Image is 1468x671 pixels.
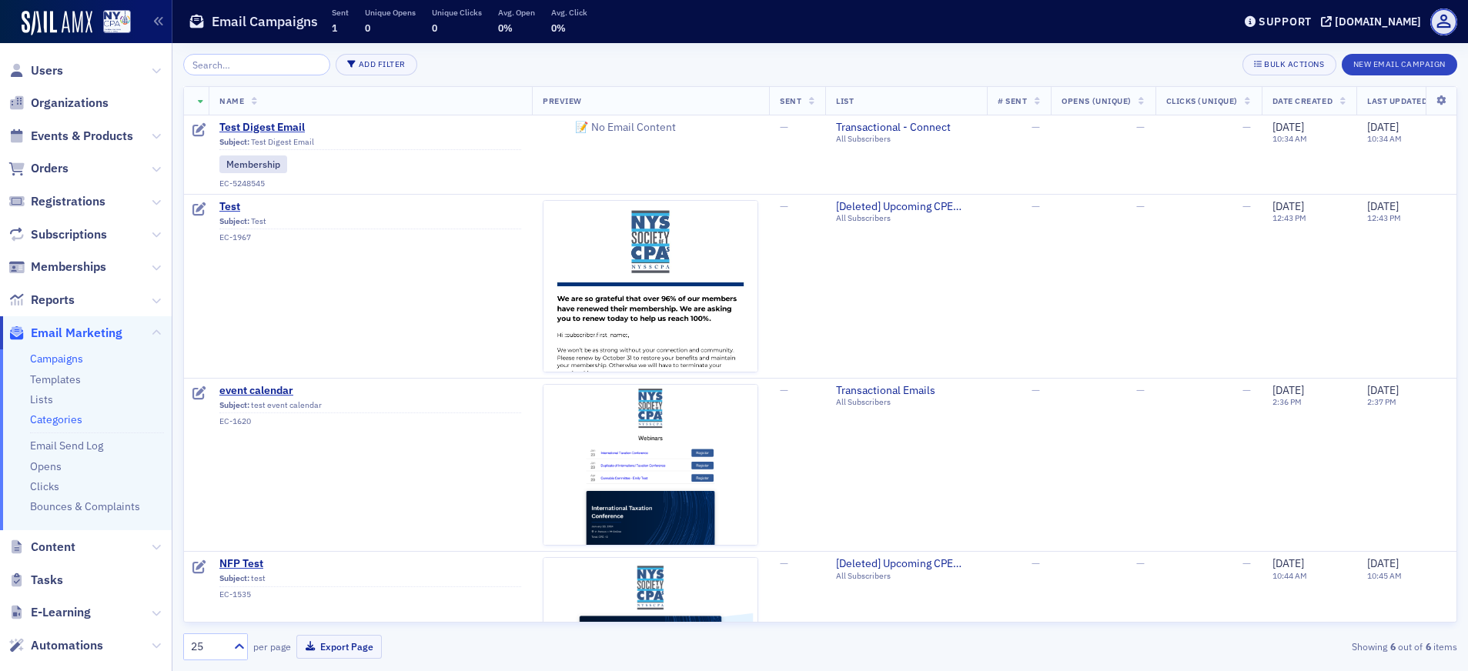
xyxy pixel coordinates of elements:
a: NFP Test [219,557,521,571]
span: Registrations [31,193,105,210]
label: per page [253,639,291,653]
img: email-preview-4.png [543,385,757,546]
span: No Email Content [543,88,708,166]
a: View Homepage [92,10,131,36]
a: New Email Campaign [1342,56,1457,70]
span: # Sent [998,95,1027,106]
span: Date Created [1272,95,1333,106]
div: Support [1259,15,1312,28]
span: [DATE] [1367,556,1399,570]
time: 10:34 AM [1272,133,1307,144]
a: Users [8,62,63,79]
time: 10:34 AM [1367,133,1402,144]
span: — [1242,120,1251,134]
button: Bulk Actions [1242,54,1336,75]
a: Transactional - Connect [836,121,976,135]
a: E-Learning [8,604,91,621]
div: All Subscribers [836,213,976,223]
span: Orders [31,160,69,177]
span: 0% [551,22,566,34]
span: Memberships [31,259,106,275]
a: Events & Products [8,128,133,145]
span: Tasks [31,572,63,589]
button: New Email Campaign [1342,54,1457,75]
a: Reports [8,292,75,309]
img: SailAMX [103,10,131,34]
span: 0% [498,22,513,34]
span: List [836,95,854,106]
span: — [1032,120,1040,134]
span: — [1032,383,1040,397]
a: Lists [30,392,53,406]
div: All Subscribers [836,571,976,581]
input: Search… [183,54,330,75]
span: Content [31,539,75,556]
div: Draft [192,202,206,218]
a: Opens [30,459,62,473]
span: Preview [543,95,582,106]
div: Draft [192,560,206,576]
div: Draft [192,123,206,139]
span: — [1136,120,1145,134]
span: [DATE] [1272,120,1304,134]
div: Bulk Actions [1264,60,1324,68]
span: Test Digest Email [219,121,521,135]
span: Subject: [219,216,249,226]
div: Showing out of items [1043,639,1457,653]
strong: 6 [1387,639,1398,653]
span: Users [31,62,63,79]
div: [DOMAIN_NAME] [1335,15,1421,28]
img: SailAMX [22,11,92,35]
div: EC-1967 [219,232,521,242]
div: Test [219,216,521,230]
span: Subject: [219,137,249,147]
a: Campaigns [30,352,83,366]
span: [DATE] [1367,120,1399,134]
div: EC-1620 [219,416,521,426]
span: [Deleted] Upcoming CPE Weekly [836,200,976,214]
a: event calendar [219,384,521,398]
span: [DATE] [1272,199,1304,213]
a: Tasks [8,572,63,589]
span: Automations [31,637,103,654]
span: Subject: [219,400,249,410]
span: Last Updated [1367,95,1427,106]
span: Events & Products [31,128,133,145]
button: [DOMAIN_NAME] [1321,16,1426,27]
span: 1 [332,22,337,34]
time: 10:44 AM [1272,570,1307,581]
span: — [1032,556,1040,570]
p: Unique Clicks [432,7,482,18]
a: Bounces & Complaints [30,499,140,513]
span: [DATE] [1272,556,1304,570]
span: Reports [31,292,75,309]
div: All Subscribers [836,397,976,407]
time: 12:43 PM [1272,212,1306,223]
div: test event calendar [219,400,521,414]
time: 10:45 AM [1367,570,1402,581]
div: EC-5248545 [219,179,521,189]
span: — [1242,383,1251,397]
div: Membership [219,155,287,172]
div: EC-1535 [219,589,521,599]
span: Name [219,95,244,106]
a: Templates [30,372,81,386]
a: Transactional Emails [836,384,976,398]
time: 2:36 PM [1272,396,1302,407]
span: Subject: [219,573,249,583]
span: — [1032,199,1040,213]
span: 0 [432,22,437,34]
div: Draft [192,386,206,402]
a: Email Marketing [8,325,122,342]
strong: 6 [1423,639,1433,653]
span: — [1136,383,1145,397]
a: Categories [30,412,82,426]
span: — [1242,199,1251,213]
a: Organizations [8,95,109,112]
span: Subscriptions [31,226,107,243]
span: Sent [780,95,801,106]
span: [Deleted] Upcoming CPE Weekly [836,557,976,571]
span: 📝 [575,120,591,134]
a: Memberships [8,259,106,275]
a: Email Send Log [30,439,103,452]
